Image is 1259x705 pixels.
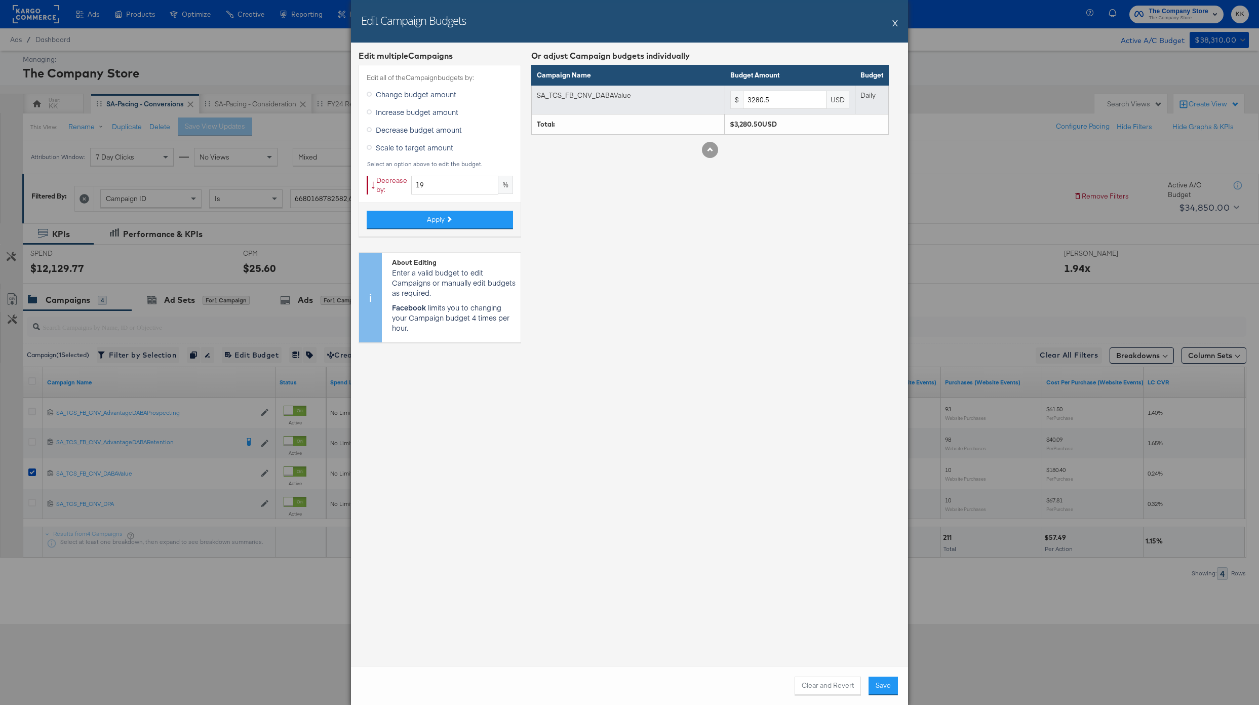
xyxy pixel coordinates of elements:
[537,91,719,100] div: SA_TCS_FB_CNV_DABAValue
[869,677,898,695] button: Save
[892,13,898,33] button: X
[367,161,513,168] div: Select an option above to edit the budget.
[730,120,883,129] div: $3,280.50USD
[725,65,855,86] th: Budget Amount
[376,107,458,117] span: Increase budget amount
[795,677,861,695] button: Clear and Revert
[376,142,453,152] span: Scale to target amount
[427,215,445,224] span: Apply
[392,302,516,333] p: limits you to changing your Campaign budget 4 times per hour.
[827,91,849,109] div: USD
[376,125,462,135] span: Decrease budget amount
[367,73,513,83] label: Edit all of the Campaign budgets by:
[531,50,889,62] div: Or adjust Campaign budgets individually
[498,176,513,194] div: %
[370,175,376,192] span: ↓
[359,50,521,62] div: Edit multiple Campaign s
[367,176,407,194] div: Decrease by:
[532,65,725,86] th: Campaign Name
[537,120,719,129] div: Total:
[730,91,743,109] div: $
[855,65,888,86] th: Budget
[361,13,466,28] h2: Edit Campaign Budgets
[392,267,516,298] p: Enter a valid budget to edit Campaigns or manually edit budgets as required.
[392,302,426,312] strong: Facebook
[367,211,513,229] button: Apply
[855,85,888,114] td: Daily
[392,258,516,267] div: About Editing
[376,89,456,99] span: Change budget amount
